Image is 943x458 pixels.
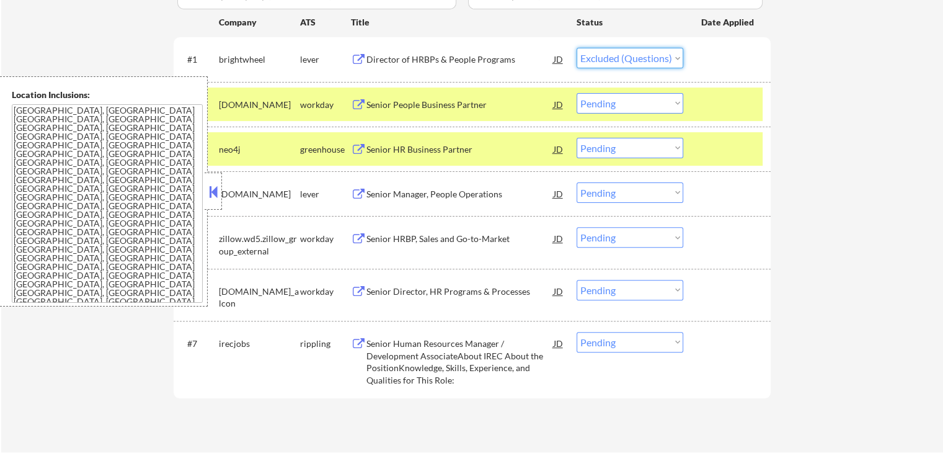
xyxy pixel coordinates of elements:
div: ATS [300,16,351,29]
div: #1 [187,53,209,66]
div: rippling [300,338,351,350]
div: zillow.wd5.zillow_group_external [219,233,300,257]
div: Date Applied [701,16,756,29]
div: JD [552,48,565,70]
div: Senior Director, HR Programs & Processes [366,285,554,298]
div: JD [552,93,565,115]
div: #7 [187,338,209,350]
div: lever [300,188,351,200]
div: Director of HRBPs & People Programs [366,53,554,66]
div: JD [552,138,565,160]
div: workday [300,285,351,298]
div: Status [577,11,683,33]
div: JD [552,280,565,302]
div: Senior People Business Partner [366,99,554,111]
div: workday [300,99,351,111]
div: lever [300,53,351,66]
div: JD [552,332,565,354]
div: workday [300,233,351,245]
div: Location Inclusions: [12,89,203,101]
div: greenhouse [300,143,351,156]
div: Title [351,16,565,29]
div: JD [552,182,565,205]
div: brightwheel [219,53,300,66]
div: Senior HR Business Partner [366,143,554,156]
div: [DOMAIN_NAME]_alcon [219,285,300,310]
div: Senior Manager, People Operations [366,188,554,200]
div: irecjobs [219,338,300,350]
div: Senior Human Resources Manager / Development AssociateAbout IREC About the PositionKnowledge, Ski... [366,338,554,386]
div: [DOMAIN_NAME] [219,188,300,200]
div: [DOMAIN_NAME] [219,99,300,111]
div: neo4j [219,143,300,156]
div: Senior HRBP, Sales and Go-to-Market [366,233,554,245]
div: Company [219,16,300,29]
div: JD [552,227,565,249]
